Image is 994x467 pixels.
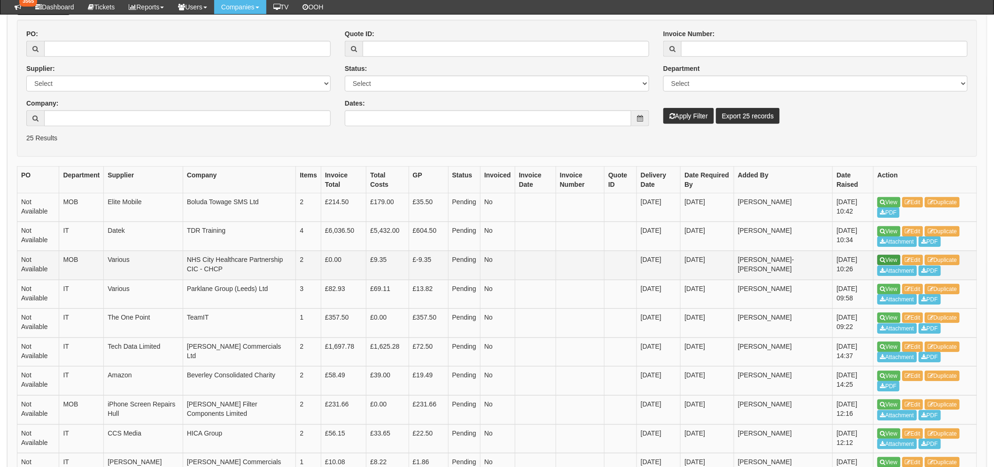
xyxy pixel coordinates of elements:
[448,337,480,367] td: Pending
[878,342,901,352] a: View
[833,193,874,222] td: [DATE] 10:42
[409,251,448,280] td: £-9.35
[902,284,924,294] a: Edit
[59,280,104,309] td: IT
[321,280,366,309] td: £82.93
[448,193,480,222] td: Pending
[902,226,924,237] a: Edit
[734,251,832,280] td: [PERSON_NAME]-[PERSON_NAME]
[448,395,480,424] td: Pending
[734,193,832,222] td: [PERSON_NAME]
[296,367,321,396] td: 2
[902,313,924,323] a: Edit
[480,193,515,222] td: No
[321,337,366,367] td: £1,697.78
[104,367,183,396] td: Amazon
[296,222,321,251] td: 4
[321,251,366,280] td: £0.00
[59,251,104,280] td: MOB
[878,352,917,362] a: Attachment
[448,367,480,396] td: Pending
[605,166,637,193] th: Quote ID
[183,367,296,396] td: Beverley Consolidated Charity
[448,222,480,251] td: Pending
[681,337,734,367] td: [DATE]
[734,367,832,396] td: [PERSON_NAME]
[296,280,321,309] td: 3
[637,337,681,367] td: [DATE]
[448,424,480,453] td: Pending
[833,395,874,424] td: [DATE] 12:16
[878,429,901,439] a: View
[409,166,448,193] th: GP
[874,166,977,193] th: Action
[104,251,183,280] td: Various
[681,424,734,453] td: [DATE]
[902,255,924,265] a: Edit
[681,395,734,424] td: [DATE]
[734,222,832,251] td: [PERSON_NAME]
[480,166,515,193] th: Invoiced
[925,313,960,323] a: Duplicate
[26,133,968,143] p: 25 Results
[59,222,104,251] td: IT
[183,280,296,309] td: Parklane Group (Leeds) Ltd
[833,309,874,338] td: [DATE] 09:22
[104,193,183,222] td: Elite Mobile
[480,424,515,453] td: No
[183,166,296,193] th: Company
[480,222,515,251] td: No
[366,166,409,193] th: Total Costs
[663,29,715,38] label: Invoice Number:
[878,226,901,237] a: View
[833,166,874,193] th: Date Raised
[321,367,366,396] td: £58.49
[833,222,874,251] td: [DATE] 10:34
[734,424,832,453] td: [PERSON_NAME]
[17,337,59,367] td: Not Available
[26,64,55,73] label: Supplier:
[366,193,409,222] td: £179.00
[17,251,59,280] td: Not Available
[409,222,448,251] td: £604.50
[366,367,409,396] td: £39.00
[878,255,901,265] a: View
[17,424,59,453] td: Not Available
[17,280,59,309] td: Not Available
[183,309,296,338] td: TeamIT
[833,280,874,309] td: [DATE] 09:58
[878,294,917,305] a: Attachment
[681,193,734,222] td: [DATE]
[734,280,832,309] td: [PERSON_NAME]
[919,237,941,247] a: PDF
[296,166,321,193] th: Items
[878,313,901,323] a: View
[480,251,515,280] td: No
[681,280,734,309] td: [DATE]
[878,207,900,218] a: PDF
[902,371,924,381] a: Edit
[833,367,874,396] td: [DATE] 14:25
[321,309,366,338] td: £357.50
[104,280,183,309] td: Various
[409,367,448,396] td: £19.49
[878,371,901,381] a: View
[637,395,681,424] td: [DATE]
[878,197,901,207] a: View
[321,193,366,222] td: £214.50
[925,226,960,237] a: Duplicate
[296,337,321,367] td: 2
[878,381,900,391] a: PDF
[925,197,960,207] a: Duplicate
[296,424,321,453] td: 2
[734,395,832,424] td: [PERSON_NAME]
[681,251,734,280] td: [DATE]
[448,251,480,280] td: Pending
[409,193,448,222] td: £35.50
[637,251,681,280] td: [DATE]
[17,309,59,338] td: Not Available
[919,410,941,421] a: PDF
[409,280,448,309] td: £13.82
[59,424,104,453] td: IT
[878,410,917,421] a: Attachment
